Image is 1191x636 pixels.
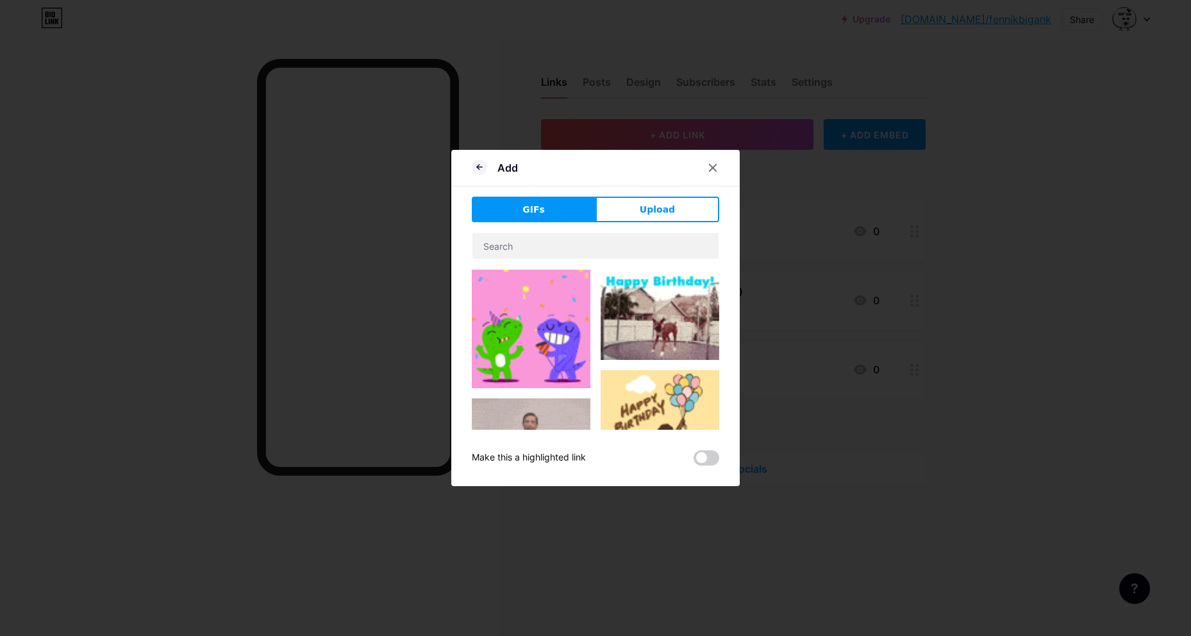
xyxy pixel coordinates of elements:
img: Gihpy [472,270,590,388]
div: Make this a highlighted link [472,450,586,466]
img: Gihpy [601,270,719,360]
div: Add [497,160,518,175]
button: GIFs [472,197,595,222]
img: Gihpy [472,398,590,498]
span: GIFs [522,203,545,216]
button: Upload [595,197,719,222]
input: Search [472,233,719,259]
span: Upload [640,203,675,216]
img: Gihpy [601,370,719,489]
